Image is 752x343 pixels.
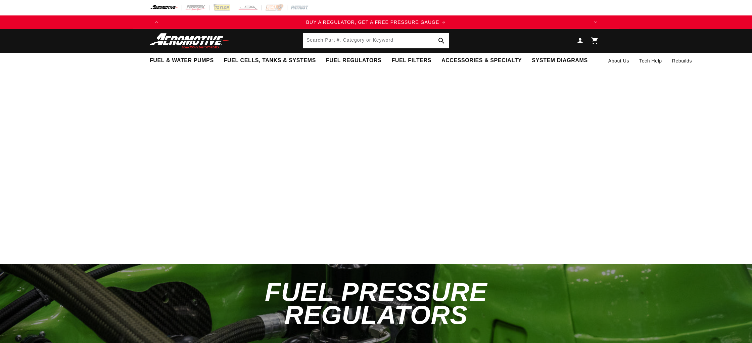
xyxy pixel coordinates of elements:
[603,53,634,69] a: About Us
[163,18,589,26] a: BUY A REGULATOR, GET A FREE PRESSURE GAUGE
[219,53,321,69] summary: Fuel Cells, Tanks & Systems
[147,33,231,49] img: Aeromotive
[386,53,436,69] summary: Fuel Filters
[145,53,219,69] summary: Fuel & Water Pumps
[667,53,697,69] summary: Rebuilds
[608,58,629,63] span: About Us
[634,53,667,69] summary: Tech Help
[639,57,662,65] span: Tech Help
[224,57,316,64] span: Fuel Cells, Tanks & Systems
[672,57,692,65] span: Rebuilds
[321,53,386,69] summary: Fuel Regulators
[163,18,589,26] div: 1 of 4
[303,33,449,48] input: Search Part #, Category or Keyword
[441,57,522,64] span: Accessories & Specialty
[265,277,487,330] span: Fuel Pressure Regulators
[150,15,163,29] button: Translation missing: en.sections.announcements.previous_announcement
[436,53,527,69] summary: Accessories & Specialty
[527,53,593,69] summary: System Diagrams
[163,18,589,26] div: Announcement
[133,15,619,29] slideshow-component: Translation missing: en.sections.announcements.announcement_bar
[391,57,431,64] span: Fuel Filters
[434,33,449,48] button: Search Part #, Category or Keyword
[326,57,381,64] span: Fuel Regulators
[532,57,587,64] span: System Diagrams
[589,15,602,29] button: Translation missing: en.sections.announcements.next_announcement
[150,57,214,64] span: Fuel & Water Pumps
[306,19,439,25] span: BUY A REGULATOR, GET A FREE PRESSURE GAUGE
